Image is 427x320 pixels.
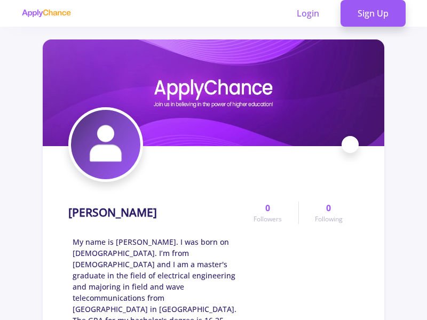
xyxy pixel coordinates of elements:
span: Following [315,214,343,224]
span: 0 [326,202,331,214]
h1: [PERSON_NAME] [68,206,157,219]
img: applychance logo text only [21,9,71,18]
img: Pouria Zamzamcover image [43,39,384,146]
span: 0 [265,202,270,214]
img: Pouria Zamzamavatar [71,110,140,179]
a: 0Following [298,202,359,224]
a: 0Followers [238,202,298,224]
span: Followers [254,214,282,224]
